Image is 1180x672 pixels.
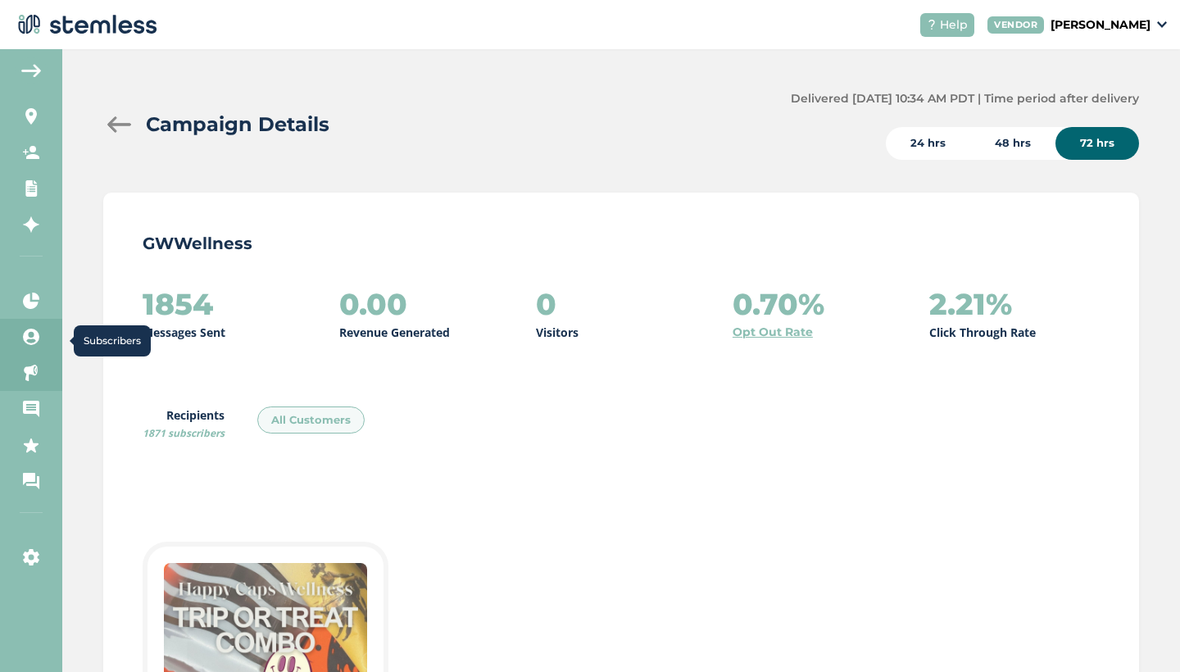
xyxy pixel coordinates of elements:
label: Recipients [143,406,225,441]
div: Subscribers [74,325,151,356]
div: 72 hrs [1055,127,1139,160]
label: Delivered [DATE] 10:34 AM PDT | Time period after delivery [791,90,1139,107]
img: logo-dark-0685b13c.svg [13,8,157,41]
img: icon_down-arrow-small-66adaf34.svg [1157,21,1167,28]
p: Click Through Rate [929,324,1036,341]
h2: 2.21% [929,288,1012,320]
p: [PERSON_NAME] [1051,16,1150,34]
div: 24 hrs [886,127,970,160]
span: Help [940,16,968,34]
h2: 0.00 [339,288,407,320]
div: VENDOR [987,16,1044,34]
div: 48 hrs [970,127,1055,160]
iframe: Chat Widget [1098,593,1180,672]
img: icon-help-white-03924b79.svg [927,20,937,30]
p: Visitors [536,324,579,341]
h2: 0 [536,288,556,320]
p: Messages Sent [143,324,225,341]
h2: 1854 [143,288,213,320]
h2: 0.70% [733,288,824,320]
img: icon-arrow-back-accent-c549486e.svg [21,64,41,77]
span: 1871 subscribers [143,426,225,440]
a: Opt Out Rate [733,324,813,341]
p: GWWellness [143,232,1100,255]
p: Revenue Generated [339,324,450,341]
div: All Customers [257,406,365,434]
h2: Campaign Details [146,110,329,139]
